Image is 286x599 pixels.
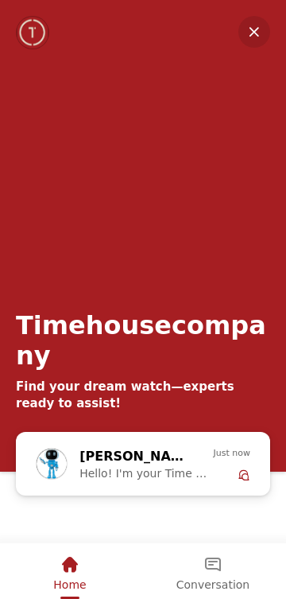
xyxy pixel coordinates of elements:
img: Profile picture of Zoe [37,449,67,479]
span: Just now [214,446,250,461]
div: Conversation [141,543,284,597]
div: Timehousecompany [16,310,270,371]
div: [PERSON_NAME] [79,446,193,467]
em: Minimize [238,16,270,48]
span: Conversation [176,578,249,591]
span: Home [53,578,86,591]
div: Chat with us now [16,432,270,496]
span: Hello! I'm your Time House Watches Support Assistant. How can I assist you [DATE]? [79,467,213,480]
div: Home [2,543,138,597]
div: Find your dream watch—experts ready to assist! [16,379,270,412]
div: Zoe [28,438,258,489]
img: Company logo [17,17,48,49]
